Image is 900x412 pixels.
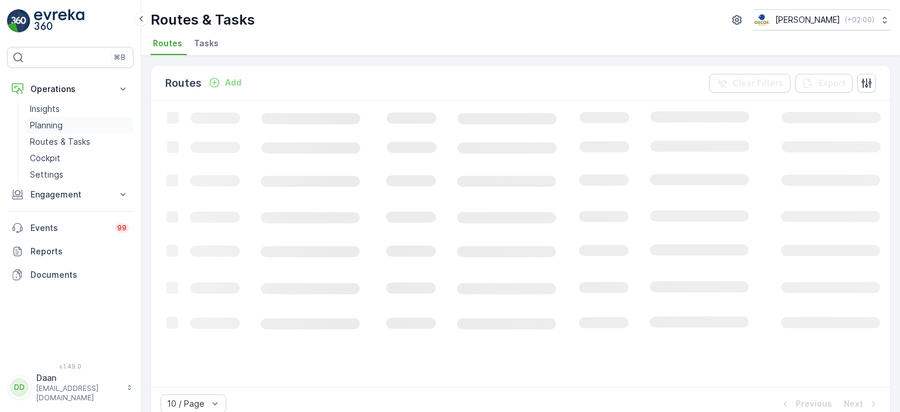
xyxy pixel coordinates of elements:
[36,384,121,403] p: [EMAIL_ADDRESS][DOMAIN_NAME]
[778,397,833,411] button: Previous
[796,398,832,410] p: Previous
[25,150,134,166] a: Cockpit
[7,77,134,101] button: Operations
[117,223,127,233] p: 99
[25,166,134,183] a: Settings
[844,398,863,410] p: Next
[225,77,241,88] p: Add
[754,13,771,26] img: basis-logo_rgb2x.png
[7,372,134,403] button: DDDaan[EMAIL_ADDRESS][DOMAIN_NAME]
[7,240,134,263] a: Reports
[114,53,125,62] p: ⌘B
[204,76,246,90] button: Add
[10,378,29,397] div: DD
[151,11,255,29] p: Routes & Tasks
[732,77,783,89] p: Clear Filters
[795,74,853,93] button: Export
[153,38,182,49] span: Routes
[36,372,121,384] p: Daan
[30,136,90,148] p: Routes & Tasks
[30,120,63,131] p: Planning
[30,169,63,181] p: Settings
[819,77,846,89] p: Export
[30,222,108,234] p: Events
[34,9,84,33] img: logo_light-DOdMpM7g.png
[843,397,881,411] button: Next
[7,183,134,206] button: Engagement
[25,134,134,150] a: Routes & Tasks
[754,9,891,30] button: [PERSON_NAME](+02:00)
[194,38,219,49] span: Tasks
[30,103,60,115] p: Insights
[30,189,110,200] p: Engagement
[25,101,134,117] a: Insights
[775,14,840,26] p: [PERSON_NAME]
[7,9,30,33] img: logo
[845,15,874,25] p: ( +02:00 )
[7,216,134,240] a: Events99
[709,74,790,93] button: Clear Filters
[30,269,129,281] p: Documents
[7,263,134,287] a: Documents
[30,152,60,164] p: Cockpit
[30,83,110,95] p: Operations
[7,363,134,370] span: v 1.49.0
[30,246,129,257] p: Reports
[25,117,134,134] a: Planning
[165,75,202,91] p: Routes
